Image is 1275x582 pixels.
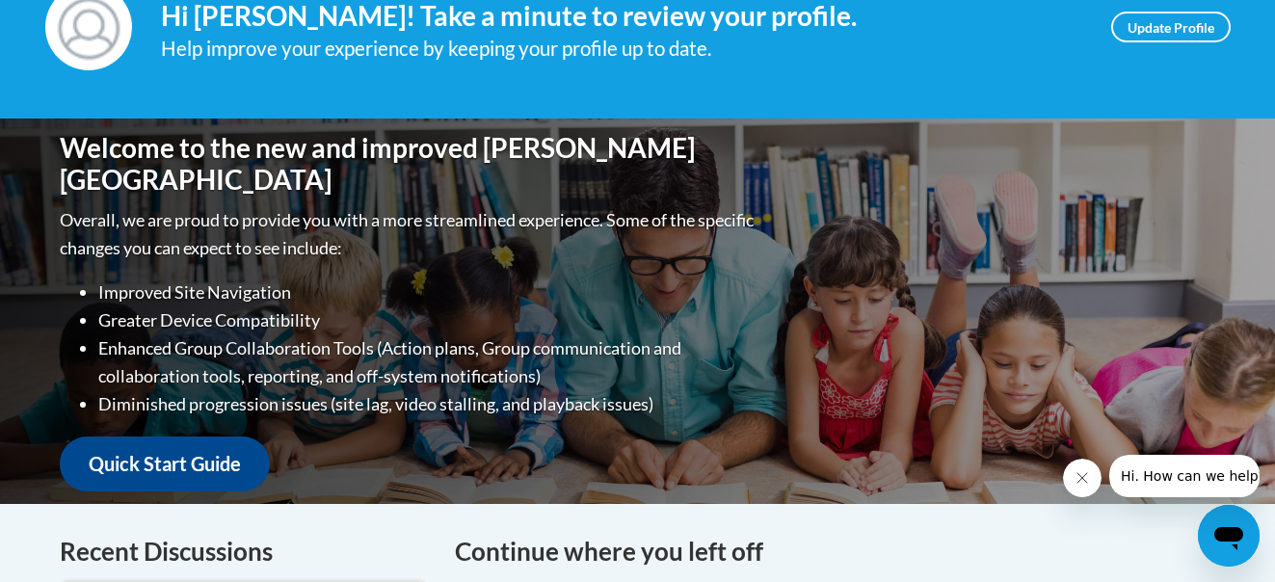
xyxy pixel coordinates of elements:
[455,533,1216,570] h4: Continue where you left off
[60,132,758,197] h1: Welcome to the new and improved [PERSON_NAME][GEOGRAPHIC_DATA]
[60,206,758,262] p: Overall, we are proud to provide you with a more streamlined experience. Some of the specific cha...
[12,13,156,29] span: Hi. How can we help?
[1198,505,1260,567] iframe: Button to launch messaging window
[1063,459,1102,497] iframe: Close message
[98,306,758,334] li: Greater Device Compatibility
[60,436,270,491] a: Quick Start Guide
[98,278,758,306] li: Improved Site Navigation
[98,334,758,390] li: Enhanced Group Collaboration Tools (Action plans, Group communication and collaboration tools, re...
[98,390,758,418] li: Diminished progression issues (site lag, video stalling, and playback issues)
[1109,455,1260,497] iframe: Message from company
[161,33,1082,65] div: Help improve your experience by keeping your profile up to date.
[1111,12,1231,42] a: Update Profile
[60,533,426,570] h4: Recent Discussions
